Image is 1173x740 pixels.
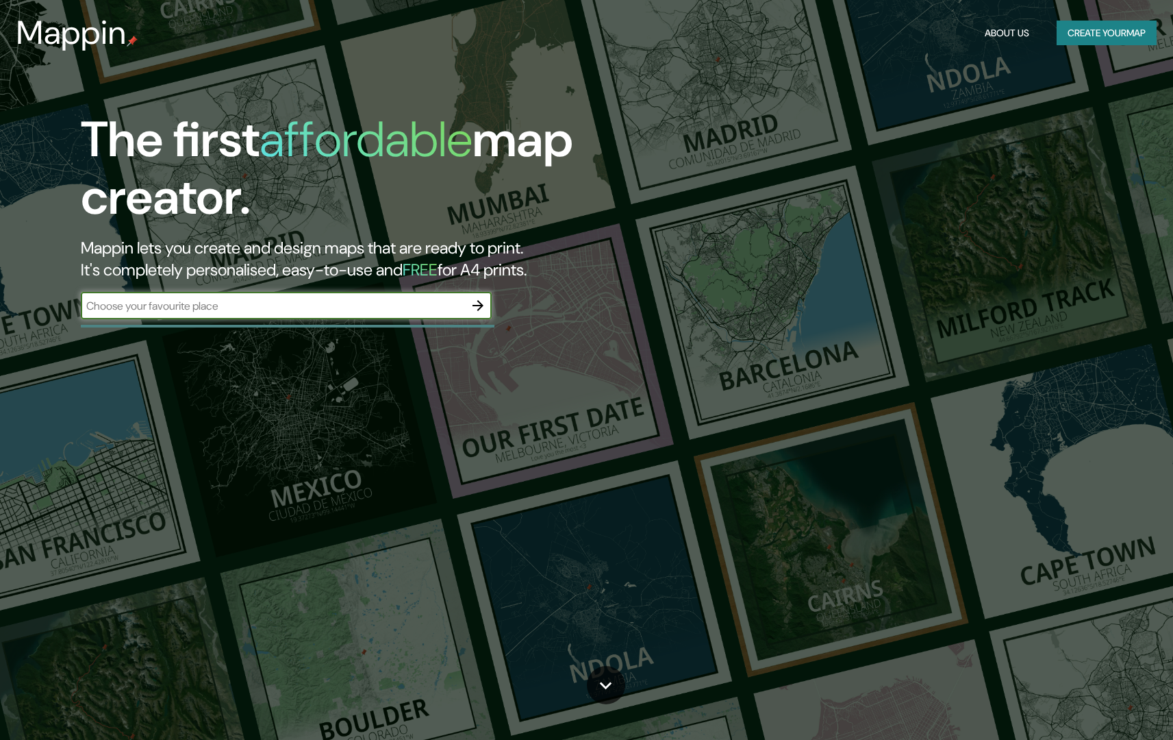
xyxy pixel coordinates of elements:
[81,298,464,314] input: Choose your favourite place
[1057,21,1157,46] button: Create yourmap
[81,237,668,281] h2: Mappin lets you create and design maps that are ready to print. It's completely personalised, eas...
[979,21,1035,46] button: About Us
[403,259,438,280] h5: FREE
[260,108,472,171] h1: affordable
[16,14,127,52] h3: Mappin
[127,36,138,47] img: mappin-pin
[81,111,668,237] h1: The first map creator.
